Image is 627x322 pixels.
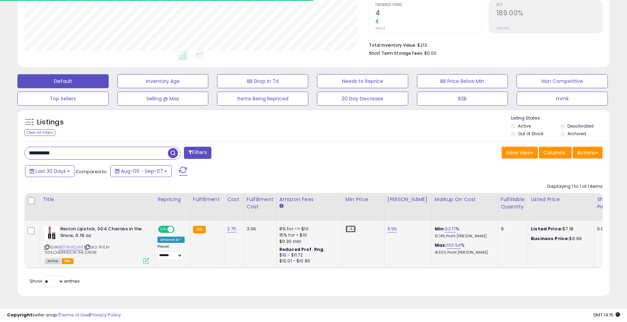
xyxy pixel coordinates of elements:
a: B07XVVCL49 [59,244,83,250]
button: Columns [539,147,572,159]
div: Cost [227,196,241,203]
button: Last 30 Days [25,165,75,177]
span: Columns [543,149,565,156]
a: 6.44 [346,225,356,232]
button: mmk [517,92,608,106]
button: Needs to Reprice [317,74,408,88]
b: Listed Price: [531,225,563,232]
span: Compared to: [76,168,108,175]
a: 32.17 [445,225,456,232]
th: The percentage added to the cost of goods (COGS) that forms the calculator for Min & Max prices. [432,193,498,221]
small: Prev: N/A [496,26,510,30]
a: 150.94 [447,242,461,249]
button: B2B [417,92,508,106]
p: 13.74% Profit [PERSON_NAME] [435,234,493,239]
img: 413Ib6mZirL._SL40_.jpg [45,226,59,240]
div: Min Price [346,196,381,203]
button: Non Competitive [517,74,608,88]
button: Selling @ Max [117,92,209,106]
span: Ordered Items [376,3,481,7]
div: ASIN: [45,226,149,263]
span: Aug-09 - Sep-07 [121,168,163,175]
p: Listing States: [511,115,609,122]
b: Max: [435,242,447,248]
b: Total Inventory Value: [369,42,416,48]
label: Archived [567,131,586,137]
span: 2025-10-8 14:15 GMT [593,312,620,318]
p: 41.55% Profit [PERSON_NAME] [435,250,493,255]
span: $0.00 [424,50,436,56]
div: 9 [501,226,522,232]
small: Prev: 0 [376,26,385,30]
strong: Copyright [7,312,32,318]
div: Fulfillment Cost [247,196,273,210]
span: ON [159,227,168,232]
label: Deactivated [567,123,594,129]
a: 2.75 [227,225,237,232]
div: $10.01 - $10.83 [279,258,337,264]
button: Top Sellers [17,92,109,106]
button: Inventory Age [117,74,209,88]
div: % [435,226,493,239]
div: 0.00 [597,226,609,232]
a: 9.99 [387,225,397,232]
b: Reduced Prof. Rng. [279,246,325,252]
li: $213 [369,40,597,49]
div: Title [43,196,152,203]
div: Preset: [157,244,185,260]
div: $6.99 [531,236,589,242]
div: Listed Price [531,196,591,203]
b: Short Term Storage Fees: [369,50,423,56]
span: All listings currently available for purchase on Amazon [45,258,61,264]
span: ROI [496,3,602,7]
div: Displaying 1 to 1 of 1 items [547,183,603,190]
div: [PERSON_NAME] [387,196,429,203]
button: Aug-09 - Sep-07 [110,165,172,177]
label: Out of Stock [518,131,543,137]
button: Filters [184,147,211,159]
div: Amazon Fees [279,196,340,203]
div: $10 - $11.72 [279,252,337,258]
b: Revlon Lipstick, 004 Cherries in the Snow, 0.15 oz [60,226,145,240]
div: Amazon AI * [157,237,185,243]
div: Markup on Cost [435,196,495,203]
div: seller snap | | [7,312,121,319]
button: Save View [502,147,538,159]
div: $0.30 min [279,238,337,245]
div: Clear All Filters [24,129,55,136]
small: Amazon Fees. [279,203,284,209]
div: 15% for > $10 [279,232,337,238]
span: Last 30 Days [36,168,66,175]
a: Terms of Use [60,312,89,318]
small: FBA [193,226,206,233]
h5: Listings [37,117,64,127]
a: Privacy Policy [90,312,121,318]
div: Fulfillable Quantity [501,196,525,210]
h2: 189.00% [496,9,602,18]
div: % [435,242,493,255]
h2: 4 [376,9,481,18]
span: FBA [62,258,73,264]
span: OFF [173,227,185,232]
div: $7.18 [531,226,589,232]
button: Actions [573,147,603,159]
div: Ship Price [597,196,611,210]
label: Active [518,123,531,129]
div: 8% for <= $10 [279,226,337,232]
button: Default [17,74,109,88]
div: Fulfillment [193,196,221,203]
button: Items Being Repriced [217,92,308,106]
span: Show: entries [30,278,80,284]
button: BB Price Below Min [417,74,508,88]
button: BB Drop in 7d [217,74,308,88]
div: Repricing [157,196,187,203]
span: | SKU: RVLN-004.CHERRIES.IN.THE.SNOW [45,244,111,255]
button: 30 Day Decrease [317,92,408,106]
b: Business Price: [531,235,569,242]
b: Min: [435,225,445,232]
div: 3.06 [247,226,271,232]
